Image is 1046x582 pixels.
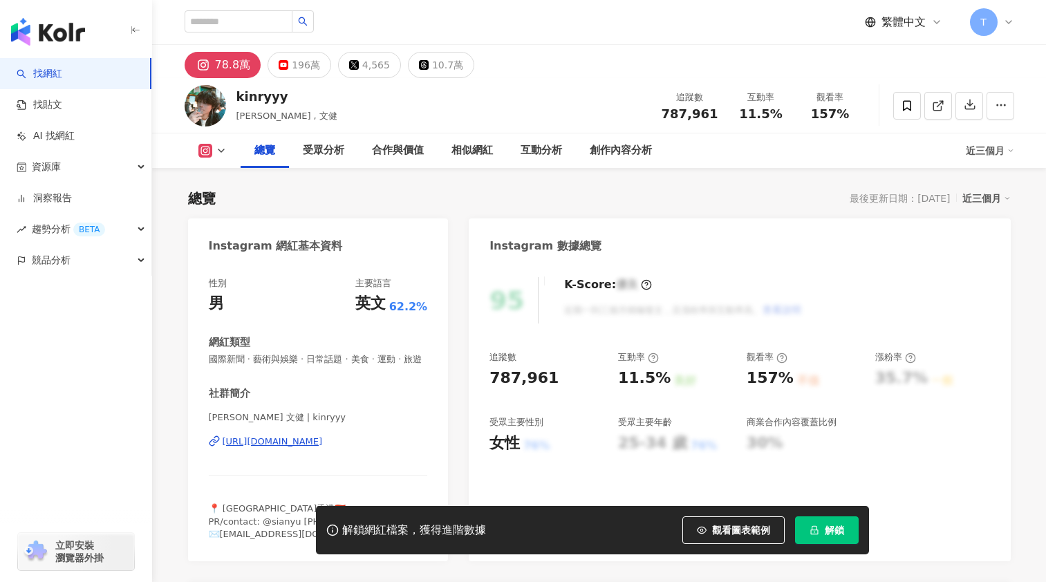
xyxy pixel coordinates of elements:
span: 競品分析 [32,245,71,276]
img: KOL Avatar [185,85,226,126]
a: [URL][DOMAIN_NAME] [209,435,428,448]
span: 資源庫 [32,151,61,182]
div: 商業合作內容覆蓋比例 [747,416,837,429]
div: 157% [747,368,794,389]
span: 解鎖 [825,525,844,536]
div: 受眾分析 [303,142,344,159]
div: 互動率 [618,351,659,364]
a: AI 找網紅 [17,129,75,143]
div: [URL][DOMAIN_NAME] [223,435,323,448]
span: search [298,17,308,26]
span: T [980,15,987,30]
div: 女性 [489,433,520,454]
span: 觀看圖表範例 [712,525,770,536]
div: 相似網紅 [451,142,493,159]
div: 互動率 [735,91,787,104]
div: Instagram 網紅基本資料 [209,238,343,254]
span: [PERSON_NAME] 文健 | kinryyy [209,411,428,424]
span: 11.5% [739,107,782,121]
div: Instagram 數據總覽 [489,238,601,254]
span: 787,961 [662,106,718,121]
span: 趨勢分析 [32,214,105,245]
div: 196萬 [292,55,320,75]
span: 62.2% [389,299,428,315]
div: 10.7萬 [432,55,463,75]
div: 社群簡介 [209,386,250,401]
div: 網紅類型 [209,335,250,350]
img: logo [11,18,85,46]
div: 性別 [209,277,227,290]
button: 4,565 [338,52,401,78]
span: 📍 [GEOGRAPHIC_DATA]香港🇭🇰 PR/contact: @sianyu [PHONE_NUMBER] ✉️[EMAIL_ADDRESS][DOMAIN_NAME] [209,503,386,538]
div: K-Score : [564,277,652,292]
div: 近三個月 [962,189,1011,207]
div: 4,565 [362,55,390,75]
button: 196萬 [268,52,331,78]
span: rise [17,225,26,234]
span: [PERSON_NAME] , 文健 [236,111,337,121]
div: 互動分析 [521,142,562,159]
div: 11.5% [618,368,671,389]
a: chrome extension立即安裝 瀏覽器外掛 [18,533,134,570]
div: 追蹤數 [489,351,516,364]
button: 觀看圖表範例 [682,516,785,544]
div: BETA [73,223,105,236]
div: 合作與價值 [372,142,424,159]
span: 立即安裝 瀏覽器外掛 [55,539,104,564]
div: 總覽 [254,142,275,159]
button: 解鎖 [795,516,859,544]
img: chrome extension [22,541,49,563]
span: 繁體中文 [881,15,926,30]
div: 追蹤數 [662,91,718,104]
span: 157% [811,107,850,121]
div: kinryyy [236,88,337,105]
div: 觀看率 [747,351,787,364]
a: 找貼文 [17,98,62,112]
div: 最後更新日期：[DATE] [850,193,950,204]
button: 78.8萬 [185,52,261,78]
div: 英文 [355,293,386,315]
div: 男 [209,293,224,315]
div: 近三個月 [966,140,1014,162]
a: search找網紅 [17,67,62,81]
div: 主要語言 [355,277,391,290]
div: 總覽 [188,189,216,208]
span: 國際新聞 · 藝術與娛樂 · 日常話題 · 美食 · 運動 · 旅遊 [209,353,428,366]
div: 漲粉率 [875,351,916,364]
a: 洞察報告 [17,191,72,205]
div: 觀看率 [804,91,857,104]
span: lock [810,525,819,535]
button: 10.7萬 [408,52,474,78]
div: 創作內容分析 [590,142,652,159]
div: 78.8萬 [215,55,251,75]
div: 受眾主要年齡 [618,416,672,429]
div: 解鎖網紅檔案，獲得進階數據 [342,523,486,538]
div: 受眾主要性別 [489,416,543,429]
div: 787,961 [489,368,559,389]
